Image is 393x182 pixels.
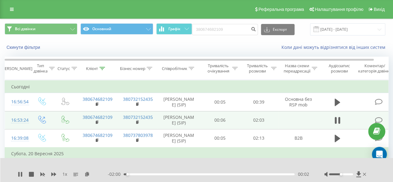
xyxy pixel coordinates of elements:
div: Бізнес номер [120,66,145,71]
button: Скинути фільтри [5,44,43,50]
div: Аудіозапис розмови [324,63,354,74]
div: 16:56:54 [11,96,24,108]
span: 00:02 [298,171,309,177]
button: Всі дзвінки [5,23,77,35]
td: [PERSON_NAME] (SIP) [157,111,201,129]
div: Співробітник [162,66,187,71]
button: Основний [80,23,153,35]
a: 380674682109 [83,114,112,120]
span: Вихід [374,7,385,12]
div: Тривалість розмови [245,63,269,74]
input: Пошук за номером [192,24,258,35]
td: 00:06 [201,111,240,129]
a: 380674682109 [83,132,112,138]
span: Реферальна програма [258,7,304,12]
td: 02:13 [240,129,278,147]
div: Назва схеми переадресації [283,63,310,74]
div: Клієнт [86,66,98,71]
td: 00:39 [240,93,278,111]
div: Статус [57,66,70,71]
span: Всі дзвінки [15,26,35,31]
td: 02:03 [240,111,278,129]
button: Графік [156,23,192,35]
div: Тривалість очікування [206,63,231,74]
td: 00:05 [201,129,240,147]
span: 1 x [62,171,67,177]
a: 380674682109 [83,96,112,102]
a: 380737803978 [123,132,153,138]
div: 16:53:24 [11,114,24,126]
a: 380732152435 [123,96,153,102]
td: [PERSON_NAME] (SIP) [157,93,201,111]
div: Коментар/категорія дзвінка [357,63,393,74]
button: Експорт [261,24,295,35]
span: - 02:00 [108,171,124,177]
td: [PERSON_NAME] (SIP) [157,129,201,147]
div: [PERSON_NAME] [1,66,32,71]
td: В2В [278,129,319,147]
div: Open Intercom Messenger [372,147,387,162]
span: Графік [168,27,181,31]
span: Налаштування профілю [315,7,363,12]
div: Accessibility label [340,173,342,175]
div: Тип дзвінка [34,63,48,74]
td: 00:05 [201,93,240,111]
a: 380732152435 [123,114,153,120]
div: Accessibility label [126,173,129,175]
div: 16:39:08 [11,132,24,144]
td: Основна без RSP mob [278,93,319,111]
a: Коли дані можуть відрізнятися вiд інших систем [281,44,388,50]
